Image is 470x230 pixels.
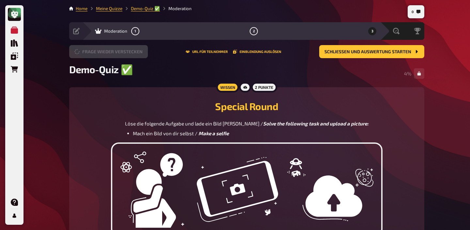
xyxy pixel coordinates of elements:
span: Löse die folgende Aufgabe und lade ein Bild [PERSON_NAME] / [125,121,263,126]
button: 2 [249,26,259,36]
span: Mach ein Bild von dir selbst / [133,130,197,136]
span: 3 [371,29,373,33]
button: 3 [367,26,378,36]
span: Solve the following task and upload a picture: [263,121,368,126]
span: 2 [253,29,255,33]
span: Schließen und Auswertung starten [324,50,411,54]
a: Meine Quizze [96,6,122,11]
a: Demo-Quiz ✅​ [131,6,160,11]
li: Meine Quizze [87,5,122,12]
a: Home [76,6,87,11]
div: 2 Punkte [251,82,277,92]
button: Frage wieder verstecken [69,45,148,58]
h2: Special Round [77,100,416,112]
li: Demo-Quiz ✅​ [122,5,160,12]
li: Moderation [160,5,192,12]
span: 1 [134,29,136,33]
span: Demo-Quiz ✅​ [69,63,133,75]
span: Moderation [104,28,127,34]
span: 4 % [404,71,411,76]
button: Einblendung auslösen [233,50,281,54]
div: Wissen [216,82,239,92]
button: Schließen und Auswertung starten [319,45,424,58]
button: 1 [130,26,141,36]
span: Make a selfie [198,130,229,136]
li: Home [76,5,87,12]
button: 0 [409,7,423,17]
button: URL für Teilnehmer [186,50,228,54]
